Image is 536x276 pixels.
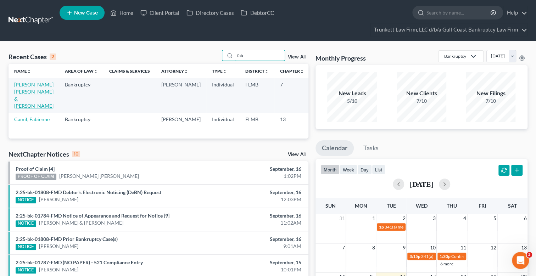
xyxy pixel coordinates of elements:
a: +6 more [438,261,453,266]
div: NOTICE [16,197,36,203]
a: View All [288,152,306,157]
div: New Filings [466,89,515,97]
i: unfold_more [300,69,304,74]
div: 2 [50,53,56,60]
input: Search by name... [235,50,285,61]
div: 1:02PM [211,173,301,180]
div: 9:01AM [211,243,301,250]
button: list [372,165,385,174]
span: 341(a) meeting for [PERSON_NAME] & [PERSON_NAME] [385,224,491,230]
a: Area of Lawunfold_more [65,68,98,74]
div: Recent Cases [9,52,56,61]
span: 11 [460,243,467,252]
th: Claims & Services [104,64,156,78]
a: Calendar [316,140,354,156]
span: Confirmation hearing for [PERSON_NAME] [451,254,532,259]
a: Attorneyunfold_more [161,68,188,74]
h3: Monthly Progress [316,54,366,62]
a: Directory Cases [183,6,237,19]
a: 2:25-bk-01784-FMD Notice of Appearance and Request for Notice [9] [16,213,169,219]
a: Districtunfold_more [245,68,269,74]
span: 1 [372,214,376,223]
span: Tue [386,203,396,209]
a: [PERSON_NAME] & [PERSON_NAME] [39,219,123,226]
div: PROOF OF CLAIM [16,174,56,180]
a: View All [288,55,306,60]
span: 4 [463,214,467,223]
a: DebtorCC [237,6,277,19]
div: 11:02AM [211,219,301,226]
a: Help [503,6,527,19]
a: Typeunfold_more [212,68,227,74]
a: Chapterunfold_more [280,68,304,74]
i: unfold_more [264,69,269,74]
div: New Clients [397,89,446,97]
td: Individual [206,78,240,112]
a: Home [107,6,137,19]
td: FLMB [240,113,274,133]
span: Thu [447,203,457,209]
div: NOTICE [16,244,36,250]
div: 10:01PM [211,266,301,273]
a: [PERSON_NAME] [39,266,78,273]
span: 12 [490,243,497,252]
i: unfold_more [27,69,31,74]
div: Bankruptcy [444,53,466,59]
div: New Leads [327,89,377,97]
span: Sun [325,203,336,209]
h2: [DATE] [410,180,433,188]
a: [PERSON_NAME] [39,196,78,203]
div: September, 16 [211,236,301,243]
span: 10 [429,243,436,252]
i: unfold_more [184,69,188,74]
iframe: Intercom live chat [512,252,529,269]
span: 5 [493,214,497,223]
input: Search by name... [426,6,491,19]
span: Wed [415,203,427,209]
div: NextChapter Notices [9,150,80,158]
span: Fri [478,203,486,209]
td: 7 [274,78,310,112]
div: September, 16 [211,212,301,219]
a: Client Portal [137,6,183,19]
div: 12:03PM [211,196,301,203]
span: 3 [432,214,436,223]
button: week [340,165,357,174]
a: [PERSON_NAME] [39,243,78,250]
div: 5/10 [327,97,377,105]
a: Tasks [357,140,385,156]
div: September, 16 [211,189,301,196]
a: Trunkett Law Firm, LLC d/b/a Gulf Coast Bankruptcy Law Firm [370,23,527,36]
span: 31 [339,214,346,223]
span: 13 [520,243,527,252]
td: Individual [206,113,240,133]
span: Mon [354,203,367,209]
span: New Case [74,10,98,16]
td: Bankruptcy [59,113,104,133]
span: 8 [372,243,376,252]
div: 7/10 [397,97,446,105]
span: 6 [523,214,527,223]
button: month [320,165,340,174]
td: FLMB [240,78,274,112]
span: 3:15p [409,254,420,259]
a: Proof of Claim [4] [16,166,55,172]
a: [PERSON_NAME] [PERSON_NAME] & [PERSON_NAME] [14,81,54,109]
div: NOTICE [16,267,36,274]
span: Sat [508,203,517,209]
span: 9 [402,243,406,252]
a: 2:25-bk-01808-FMD Debtor's Electronic Noticing (DeBN) Request [16,189,161,195]
td: Bankruptcy [59,78,104,112]
td: [PERSON_NAME] [156,113,206,133]
div: September, 15 [211,259,301,266]
span: 3 [526,252,532,258]
td: [PERSON_NAME] [156,78,206,112]
span: 341(a) meeting for [PERSON_NAME] [421,254,490,259]
a: 2:25-bk-01808-FMD Prior Bankruptcy Case(s) [16,236,118,242]
span: 1:30p [440,254,451,259]
span: 1p [379,224,384,230]
a: 2:25-bk-01787-FMD (NO PAPER) - 521 Compliance Entry [16,259,143,265]
a: [PERSON_NAME] [PERSON_NAME] [59,173,139,180]
span: 7 [341,243,346,252]
a: Camil, Fabienne [14,116,50,122]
